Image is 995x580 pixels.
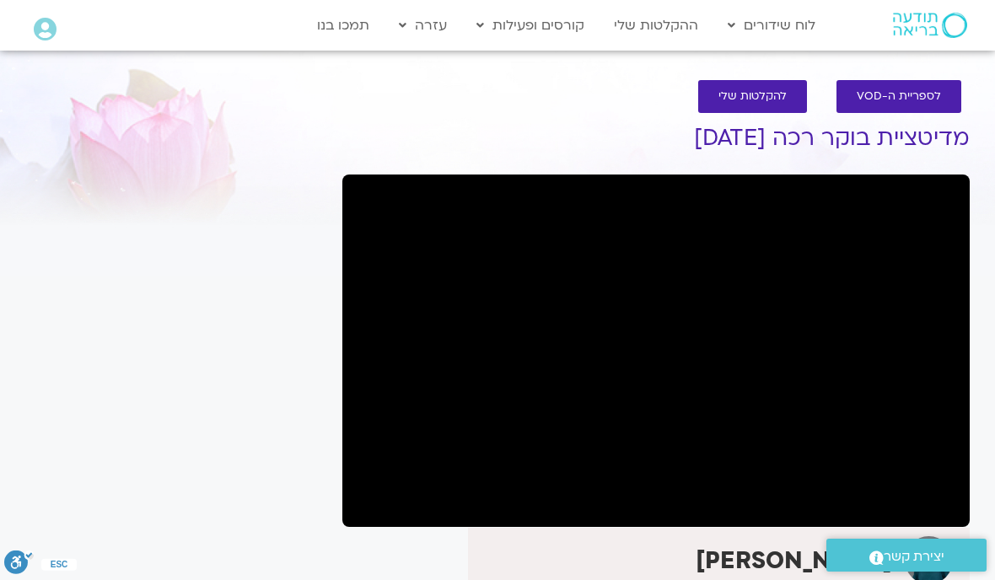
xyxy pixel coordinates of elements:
[893,13,967,38] img: תודעה בריאה
[390,9,455,41] a: עזרה
[718,90,787,103] span: להקלטות שלי
[605,9,707,41] a: ההקלטות שלי
[696,545,892,577] strong: [PERSON_NAME]
[857,90,941,103] span: לספריית ה-VOD
[719,9,824,41] a: לוח שידורים
[698,80,807,113] a: להקלטות שלי
[468,9,593,41] a: קורסים ופעילות
[309,9,378,41] a: תמכו בנו
[342,175,970,527] iframe: מרחב תרגול מדיטציה בבוקר עם אורי דאובר - 10.9.25
[836,80,961,113] a: לספריית ה-VOD
[342,126,970,151] h1: מדיטציית בוקר רכה [DATE]
[884,545,944,568] span: יצירת קשר
[826,539,987,572] a: יצירת קשר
